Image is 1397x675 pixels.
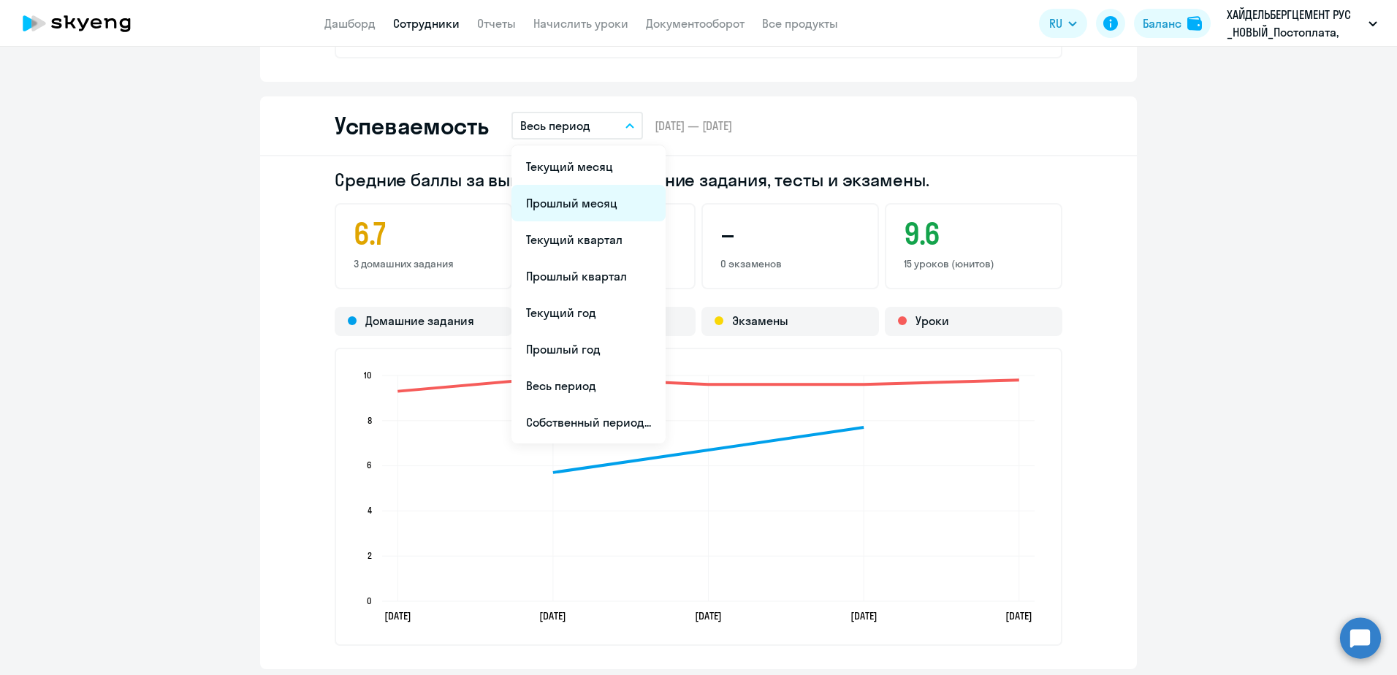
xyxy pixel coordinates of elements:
text: [DATE] [384,609,411,622]
text: [DATE] [539,609,566,622]
div: Экзамены [701,307,879,336]
h3: – [720,216,860,251]
text: [DATE] [695,609,722,622]
button: RU [1039,9,1087,38]
a: Начислить уроки [533,16,628,31]
p: 3 домашних задания [354,257,493,270]
button: ХАЙДЕЛЬБЕРГЦЕМЕНТ РУС _НОВЫЙ_Постоплата, ХАЙДЕЛЬБЕРГЦЕМЕНТ РУС, ООО [1219,6,1385,41]
h2: Средние баллы за выполненные домашние задания, тесты и экзамены. [335,168,1062,191]
a: Отчеты [477,16,516,31]
button: Балансbalance [1134,9,1211,38]
img: balance [1187,16,1202,31]
a: Дашборд [324,16,376,31]
p: ХАЙДЕЛЬБЕРГЦЕМЕНТ РУС _НОВЫЙ_Постоплата, ХАЙДЕЛЬБЕРГЦЕМЕНТ РУС, ООО [1227,6,1363,41]
text: 2 [368,550,372,561]
span: RU [1049,15,1062,32]
a: Все продукты [762,16,838,31]
text: 8 [368,415,372,426]
h2: Успеваемость [335,111,488,140]
div: Домашние задания [335,307,512,336]
text: 10 [364,370,372,381]
ul: RU [511,145,666,443]
span: [DATE] — [DATE] [655,118,732,134]
p: 15 уроков (юнитов) [904,257,1043,270]
button: Весь период [511,112,643,140]
text: [DATE] [1005,609,1032,622]
text: 0 [367,595,372,606]
text: [DATE] [850,609,878,622]
a: Сотрудники [393,16,460,31]
a: Документооборот [646,16,745,31]
text: 4 [368,505,372,516]
p: 0 экзаменов [720,257,860,270]
h3: 6.7 [354,216,493,251]
text: 6 [367,459,372,470]
h3: 9.6 [904,216,1043,251]
div: Баланс [1143,15,1181,32]
p: Весь период [520,117,590,134]
div: Уроки [885,307,1062,336]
